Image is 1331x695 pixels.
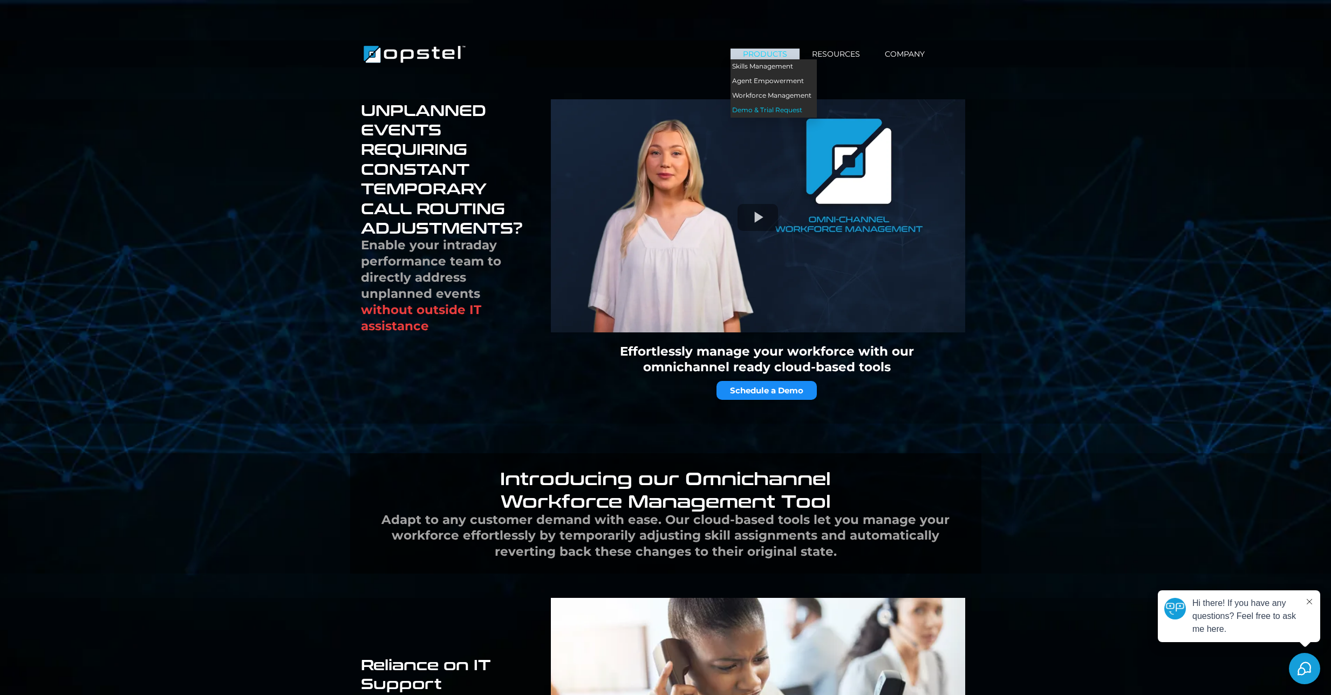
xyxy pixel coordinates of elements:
[730,385,803,396] span: Schedule a Demo
[643,359,891,374] strong: omnichannel ready cloud-based tools
[361,467,971,512] p: Introducing our Omnichannel Workforce Management Tool
[361,41,468,67] img: Brand Logo
[361,237,501,301] strong: Enable your intraday performance team to directly address unplanned events
[731,49,800,60] a: PRODUCTS
[731,74,817,88] a: Agent Empowerment
[731,59,817,74] a: Skills Management
[872,49,937,60] a: COMPANY
[381,512,950,560] strong: Adapt to any customer demand with ease. Our cloud-based tools let you manage your workforce effor...
[731,88,817,103] a: Workforce Management
[361,100,524,238] h1: UNPLANNED EVENTS REQUIRING CONSTANT TEMPORARY CALL ROUTING ADJUSTMENTS?
[361,302,481,333] strong: without outside IT assistance
[731,103,817,118] a: Demo & Trial Request
[716,381,817,400] a: Schedule a Demo
[361,48,468,58] a: https://www.opstel.com/
[800,49,872,60] a: RESOURCES
[620,344,914,359] strong: Effortlessly manage your workforce with our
